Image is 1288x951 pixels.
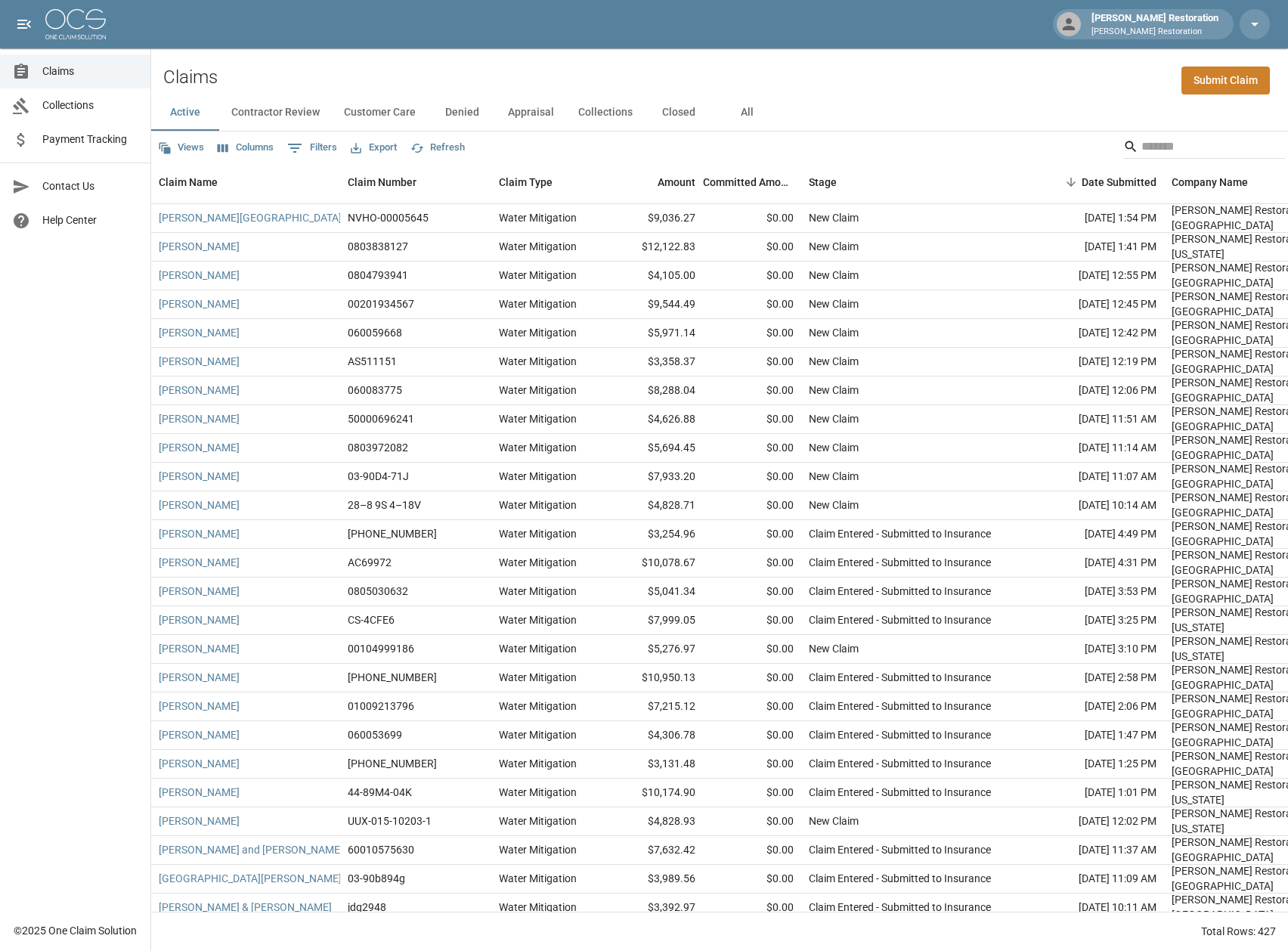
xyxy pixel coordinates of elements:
[219,94,332,131] button: Contractor Review
[1028,262,1164,290] div: [DATE] 12:55 PM
[151,161,340,203] div: Claim Name
[159,555,240,570] a: [PERSON_NAME]
[340,161,491,203] div: Claim Number
[703,161,801,203] div: Committed Amount
[1028,692,1164,721] div: [DATE] 2:06 PM
[1028,233,1164,262] div: [DATE] 1:41 PM
[809,842,991,857] div: Claim Entered - Submitted to Insurance
[348,411,414,426] div: 50000696241
[159,727,240,742] a: [PERSON_NAME]
[809,325,859,340] div: New Claim
[801,161,1028,203] div: Stage
[499,354,577,369] div: Water Mitigation
[1028,491,1164,520] div: [DATE] 10:14 AM
[703,836,801,865] div: $0.00
[159,354,240,369] a: [PERSON_NAME]
[605,161,703,203] div: Amount
[658,161,695,203] div: Amount
[159,469,240,484] a: [PERSON_NAME]
[159,756,240,771] a: [PERSON_NAME]
[1028,606,1164,635] div: [DATE] 3:25 PM
[348,813,432,829] div: UUX-015-10203-1
[605,606,703,635] div: $7,999.05
[159,641,240,656] a: [PERSON_NAME]
[713,94,781,131] button: All
[566,94,645,131] button: Collections
[703,204,801,233] div: $0.00
[159,842,343,857] a: [PERSON_NAME] and [PERSON_NAME]
[159,161,218,203] div: Claim Name
[703,664,801,692] div: $0.00
[1028,721,1164,750] div: [DATE] 1:47 PM
[45,9,106,39] img: ocs-logo-white-transparent.png
[499,325,577,340] div: Water Mitigation
[499,268,577,283] div: Water Mitigation
[809,813,859,829] div: New Claim
[499,727,577,742] div: Water Mitigation
[42,98,138,113] span: Collections
[1028,578,1164,606] div: [DATE] 3:53 PM
[499,411,577,426] div: Water Mitigation
[809,239,859,254] div: New Claim
[703,779,801,807] div: $0.00
[809,526,991,541] div: Claim Entered - Submitted to Insurance
[605,262,703,290] div: $4,105.00
[1091,26,1218,39] p: [PERSON_NAME] Restoration
[348,161,416,203] div: Claim Number
[703,161,794,203] div: Committed Amount
[605,692,703,721] div: $7,215.12
[283,136,341,160] button: Show filters
[499,641,577,656] div: Water Mitigation
[809,785,991,800] div: Claim Entered - Submitted to Insurance
[348,612,395,627] div: CS-4CFE6
[703,319,801,348] div: $0.00
[499,239,577,254] div: Water Mitigation
[703,405,801,434] div: $0.00
[348,699,414,714] div: 01009213796
[1028,779,1164,807] div: [DATE] 1:01 PM
[42,178,138,194] span: Contact Us
[348,900,386,915] div: jdg2948
[348,354,397,369] div: AS511151
[809,268,859,283] div: New Claim
[348,584,408,599] div: 0805030632
[809,612,991,627] div: Claim Entered - Submitted to Insurance
[605,779,703,807] div: $10,174.90
[159,440,240,455] a: [PERSON_NAME]
[159,411,240,426] a: [PERSON_NAME]
[1028,376,1164,405] div: [DATE] 12:06 PM
[348,727,402,742] div: 060053699
[605,405,703,434] div: $4,626.88
[159,813,240,829] a: [PERSON_NAME]
[809,354,859,369] div: New Claim
[348,842,414,857] div: 60010575630
[499,555,577,570] div: Water Mitigation
[809,555,991,570] div: Claim Entered - Submitted to Insurance
[499,469,577,484] div: Water Mitigation
[605,290,703,319] div: $9,544.49
[605,348,703,376] div: $3,358.37
[499,584,577,599] div: Water Mitigation
[809,469,859,484] div: New Claim
[605,204,703,233] div: $9,036.27
[1028,520,1164,549] div: [DATE] 4:49 PM
[332,94,428,131] button: Customer Care
[703,865,801,894] div: $0.00
[703,635,801,664] div: $0.00
[809,161,837,203] div: Stage
[348,526,437,541] div: 01-009-245402
[159,785,240,800] a: [PERSON_NAME]
[151,94,1288,131] div: dynamic tabs
[348,785,412,800] div: 44-89M4-04K
[499,756,577,771] div: Water Mitigation
[605,750,703,779] div: $3,131.48
[605,865,703,894] div: $3,989.56
[809,296,859,311] div: New Claim
[499,383,577,398] div: Water Mitigation
[348,210,429,225] div: NVHO-00005645
[159,296,240,311] a: [PERSON_NAME]
[499,497,577,513] div: Water Mitigation
[348,440,408,455] div: 0803972082
[42,212,138,228] span: Help Center
[1085,11,1225,38] div: [PERSON_NAME] Restoration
